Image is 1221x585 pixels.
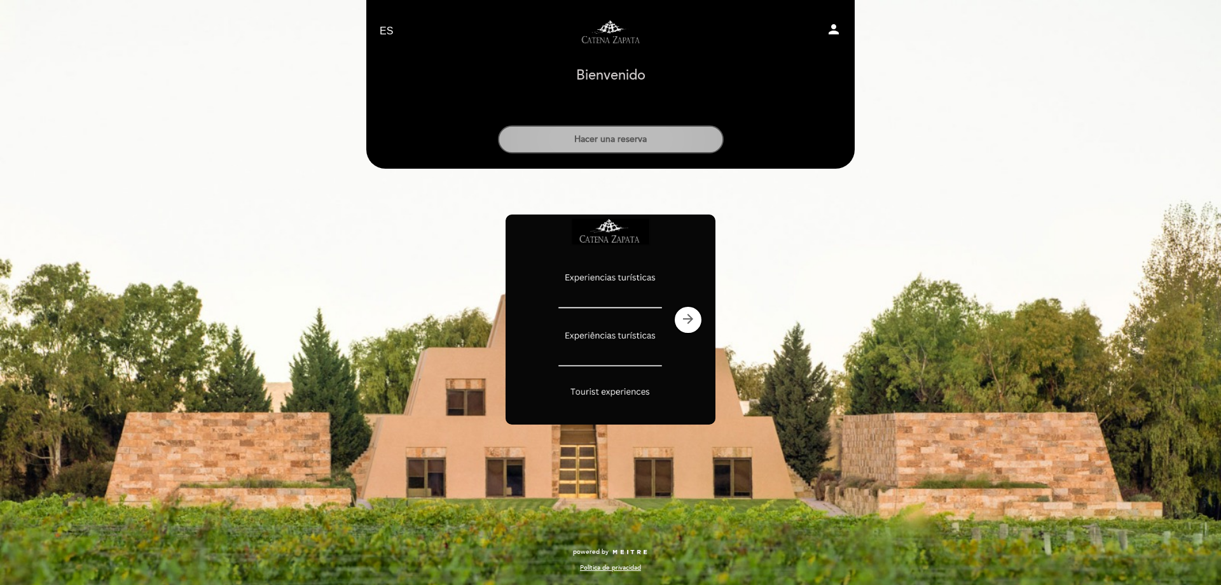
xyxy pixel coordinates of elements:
span: powered by [573,547,609,556]
img: banner_1676652695.png [506,215,715,425]
h1: Bienvenido [576,68,645,83]
a: Política de privacidad [580,563,641,572]
button: Hacer una reserva [498,125,724,153]
button: arrow_forward [673,306,703,334]
a: Visitas y degustaciones en La Pirámide [531,14,690,49]
a: powered by [573,547,648,556]
i: arrow_forward [680,311,696,327]
img: MEITRE [612,549,648,556]
button: person [826,22,841,41]
i: person [826,22,841,37]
